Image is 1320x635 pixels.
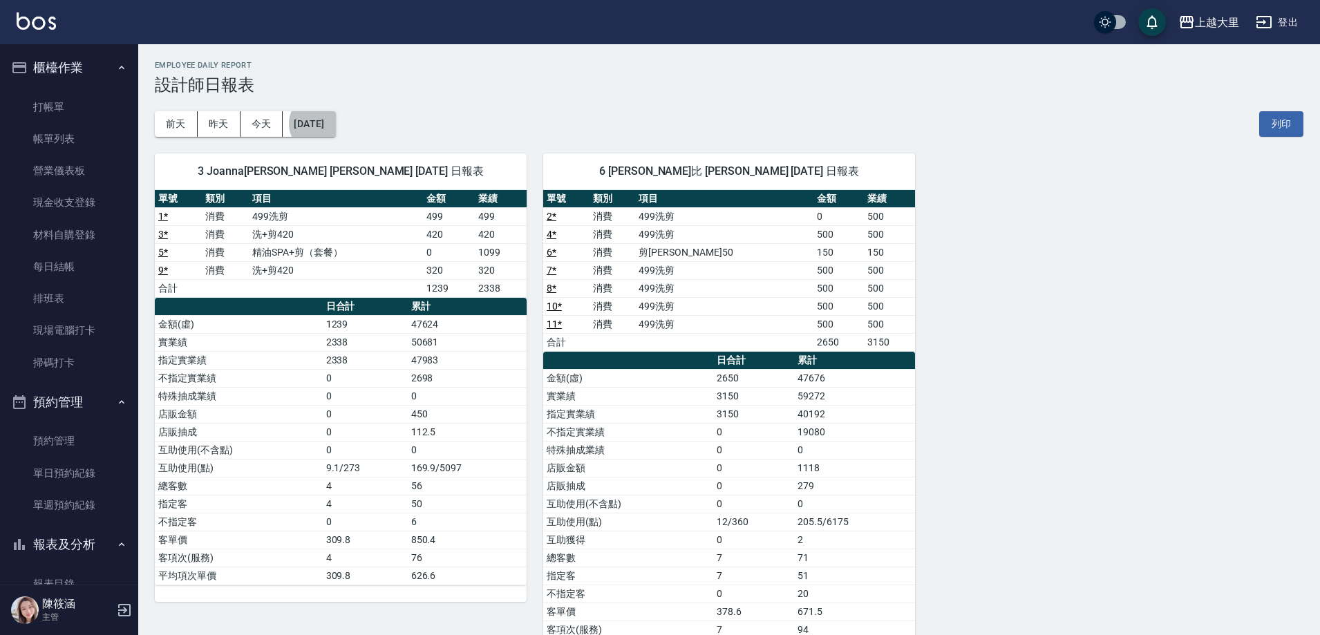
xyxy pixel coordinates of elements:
[813,333,865,351] td: 2650
[813,297,865,315] td: 500
[713,405,794,423] td: 3150
[543,190,915,352] table: a dense table
[423,190,475,208] th: 金額
[323,369,408,387] td: 0
[42,597,113,611] h5: 陳筱涵
[249,243,423,261] td: 精油SPA+剪（套餐）
[6,50,133,86] button: 櫃檯作業
[864,279,915,297] td: 500
[155,567,323,585] td: 平均項次單價
[155,423,323,441] td: 店販抽成
[6,489,133,521] a: 單週預約紀錄
[408,405,527,423] td: 450
[323,513,408,531] td: 0
[543,513,713,531] td: 互助使用(點)
[323,298,408,316] th: 日合計
[1173,8,1245,37] button: 上越大里
[590,207,636,225] td: 消費
[155,369,323,387] td: 不指定實業績
[423,225,475,243] td: 420
[6,123,133,155] a: 帳單列表
[813,261,865,279] td: 500
[475,261,527,279] td: 320
[408,549,527,567] td: 76
[408,477,527,495] td: 56
[635,315,813,333] td: 499洗剪
[813,243,865,261] td: 150
[423,207,475,225] td: 499
[1259,111,1303,137] button: 列印
[249,261,423,279] td: 洗+剪420
[408,495,527,513] td: 50
[543,585,713,603] td: 不指定客
[155,333,323,351] td: 實業績
[6,283,133,314] a: 排班表
[6,527,133,562] button: 報表及分析
[543,387,713,405] td: 實業績
[155,549,323,567] td: 客項次(服務)
[323,441,408,459] td: 0
[155,315,323,333] td: 金額(虛)
[408,369,527,387] td: 2698
[249,225,423,243] td: 洗+剪420
[6,155,133,187] a: 營業儀表板
[323,495,408,513] td: 4
[323,351,408,369] td: 2338
[813,190,865,208] th: 金額
[323,531,408,549] td: 309.8
[543,405,713,423] td: 指定實業績
[794,495,915,513] td: 0
[794,567,915,585] td: 51
[864,315,915,333] td: 500
[1250,10,1303,35] button: 登出
[408,531,527,549] td: 850.4
[864,261,915,279] td: 500
[6,219,133,251] a: 材料自購登錄
[155,387,323,405] td: 特殊抽成業績
[590,243,636,261] td: 消費
[6,314,133,346] a: 現場電腦打卡
[42,611,113,623] p: 主管
[423,279,475,297] td: 1239
[794,585,915,603] td: 20
[323,387,408,405] td: 0
[475,243,527,261] td: 1099
[202,243,249,261] td: 消費
[543,459,713,477] td: 店販金額
[155,190,527,298] table: a dense table
[408,423,527,441] td: 112.5
[6,425,133,457] a: 預約管理
[6,347,133,379] a: 掃碼打卡
[155,279,202,297] td: 合計
[590,225,636,243] td: 消費
[155,477,323,495] td: 總客數
[323,459,408,477] td: 9.1/273
[794,549,915,567] td: 71
[590,297,636,315] td: 消費
[423,261,475,279] td: 320
[794,477,915,495] td: 279
[635,279,813,297] td: 499洗剪
[155,61,1303,70] h2: Employee Daily Report
[408,567,527,585] td: 626.6
[6,457,133,489] a: 單日預約紀錄
[543,369,713,387] td: 金額(虛)
[590,261,636,279] td: 消費
[713,585,794,603] td: 0
[864,190,915,208] th: 業績
[155,441,323,459] td: 互助使用(不含點)
[408,333,527,351] td: 50681
[408,315,527,333] td: 47624
[11,596,39,624] img: Person
[713,603,794,620] td: 378.6
[635,190,813,208] th: 項目
[323,315,408,333] td: 1239
[635,207,813,225] td: 499洗剪
[155,190,202,208] th: 單號
[171,164,510,178] span: 3 Joanna[PERSON_NAME] [PERSON_NAME] [DATE] 日報表
[864,225,915,243] td: 500
[543,549,713,567] td: 總客數
[423,243,475,261] td: 0
[713,513,794,531] td: 12/360
[813,279,865,297] td: 500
